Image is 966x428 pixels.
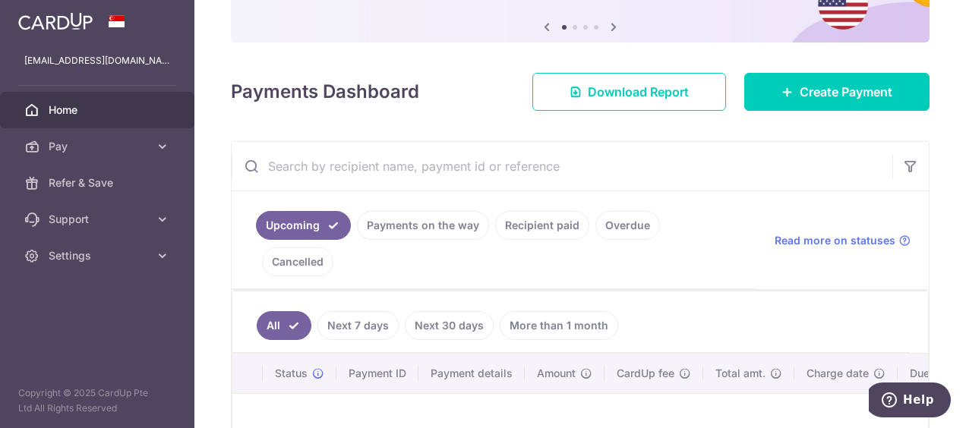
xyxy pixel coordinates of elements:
a: Download Report [532,73,726,111]
th: Payment ID [336,354,418,393]
span: Charge date [807,366,869,381]
th: Payment details [418,354,525,393]
a: Next 7 days [317,311,399,340]
a: Recipient paid [495,211,589,240]
span: Total amt. [715,366,766,381]
span: CardUp fee [617,366,674,381]
a: Upcoming [256,211,351,240]
iframe: Opens a widget where you can find more information [869,382,951,420]
span: Settings [49,248,149,263]
h4: Payments Dashboard [231,78,419,105]
a: Read more on statuses [775,233,911,248]
span: Support [49,212,149,227]
input: Search by recipient name, payment id or reference [232,142,892,190]
a: Cancelled [262,247,333,276]
a: All [257,311,311,340]
span: Refer & Save [49,175,149,190]
a: Create Payment [744,73,930,111]
span: Amount [537,366,576,381]
span: Status [275,366,308,381]
img: CardUp [18,12,93,30]
span: Pay [49,139,149,154]
a: Next 30 days [405,311,494,340]
p: [EMAIL_ADDRESS][DOMAIN_NAME] [24,53,170,68]
a: More than 1 month [500,311,618,340]
a: Payments on the way [357,211,489,240]
span: Create Payment [800,83,892,101]
span: Read more on statuses [775,233,895,248]
span: Due date [910,366,955,381]
span: Download Report [588,83,689,101]
a: Overdue [595,211,660,240]
span: Home [49,102,149,118]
